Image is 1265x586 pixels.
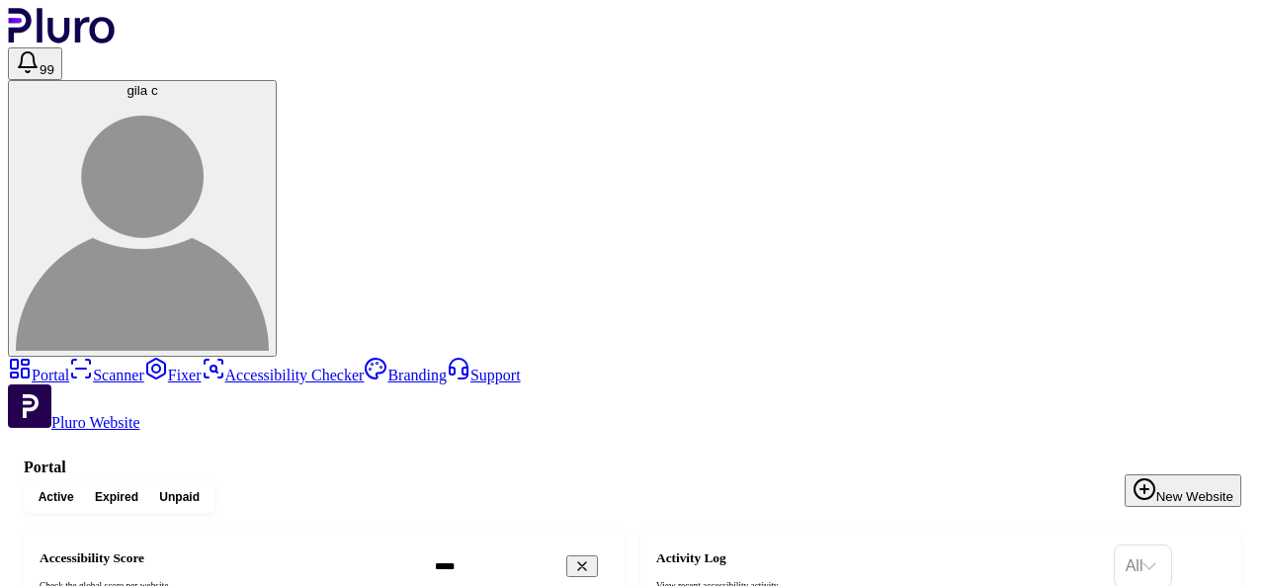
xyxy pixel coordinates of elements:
span: Unpaid [159,489,200,505]
button: Open notifications, you have 124 new notifications [8,47,62,80]
button: Expired [84,485,148,509]
a: Logo [8,30,116,46]
a: Branding [364,367,447,383]
a: Portal [8,367,69,383]
button: Active [28,485,84,509]
input: Search [424,552,650,580]
span: Active [39,489,74,505]
img: gila c [16,98,269,351]
a: Accessibility Checker [202,367,365,383]
a: Open Pluro Website [8,414,140,431]
h2: Accessibility Score [40,550,414,566]
h2: Activity Log [656,550,1103,566]
button: Unpaid [149,485,211,509]
button: New Website [1125,474,1241,507]
button: gila cgila c [8,80,277,357]
span: gila c [126,83,157,98]
a: Scanner [69,367,144,383]
span: 99 [40,62,54,77]
aside: Sidebar menu [8,357,1257,432]
a: Support [447,367,521,383]
a: Fixer [144,367,202,383]
h1: Portal [24,459,1241,476]
button: Clear search field [566,555,598,577]
span: Expired [95,489,138,505]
